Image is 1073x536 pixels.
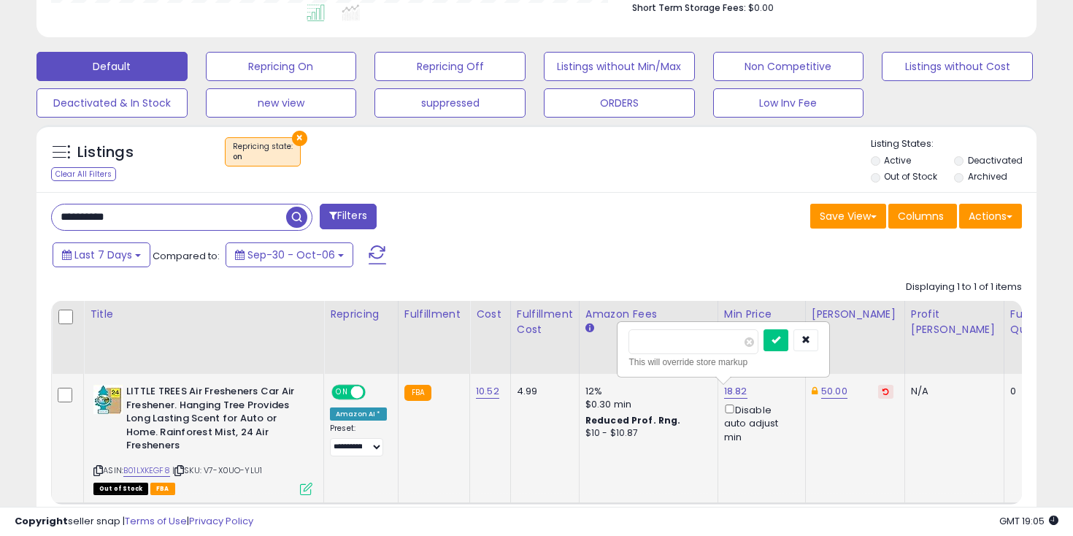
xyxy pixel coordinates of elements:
[126,385,304,456] b: LITTLE TREES Air Fresheners Car Air Freshener. Hanging Tree Provides Long Lasting Scent for Auto ...
[90,307,318,322] div: Title
[36,52,188,81] button: Default
[812,307,899,322] div: [PERSON_NAME]
[172,464,262,476] span: | SKU: V7-X0UO-YLU1
[74,248,132,262] span: Last 7 Days
[364,386,387,399] span: OFF
[206,52,357,81] button: Repricing On
[884,170,937,183] label: Out of Stock
[51,167,116,181] div: Clear All Filters
[968,154,1023,166] label: Deactivated
[476,307,504,322] div: Cost
[206,88,357,118] button: new view
[53,242,150,267] button: Last 7 Days
[374,88,526,118] button: suppressed
[585,398,707,411] div: $0.30 min
[898,209,944,223] span: Columns
[153,249,220,263] span: Compared to:
[585,414,681,426] b: Reduced Prof. Rng.
[125,514,187,528] a: Terms of Use
[632,1,746,14] b: Short Term Storage Fees:
[123,464,170,477] a: B01LXKEGF8
[150,483,175,495] span: FBA
[585,385,707,398] div: 12%
[810,204,886,229] button: Save View
[226,242,353,267] button: Sep-30 - Oct-06
[330,307,392,322] div: Repricing
[333,386,351,399] span: ON
[320,204,377,229] button: Filters
[628,355,818,370] div: This will override store markup
[888,204,957,229] button: Columns
[871,137,1037,151] p: Listing States:
[713,52,864,81] button: Non Competitive
[404,307,464,322] div: Fulfillment
[968,170,1007,183] label: Archived
[882,388,889,395] i: Revert to store-level Dynamic Max Price
[724,307,799,322] div: Min Price
[189,514,253,528] a: Privacy Policy
[1010,385,1055,398] div: 0
[292,131,307,146] button: ×
[330,424,387,456] div: Preset:
[1010,307,1061,337] div: Fulfillable Quantity
[517,307,573,337] div: Fulfillment Cost
[15,515,253,529] div: seller snap | |
[713,88,864,118] button: Low Inv Fee
[911,307,998,337] div: Profit [PERSON_NAME]
[93,385,123,414] img: 519Nzo0+OaL._SL40_.jpg
[544,88,695,118] button: ORDERS
[476,384,499,399] a: 10.52
[404,385,431,401] small: FBA
[77,142,134,163] h5: Listings
[585,307,712,322] div: Amazon Fees
[812,386,818,396] i: This overrides the store level Dynamic Max Price for this listing
[233,152,293,162] div: on
[15,514,68,528] strong: Copyright
[911,385,993,398] div: N/A
[93,483,148,495] span: All listings that are currently out of stock and unavailable for purchase on Amazon
[959,204,1022,229] button: Actions
[585,427,707,440] div: $10 - $10.87
[821,384,847,399] a: 50.00
[585,322,594,335] small: Amazon Fees.
[724,402,794,444] div: Disable auto adjust min
[233,141,293,163] span: Repricing state :
[906,280,1022,294] div: Displaying 1 to 1 of 1 items
[36,88,188,118] button: Deactivated & In Stock
[374,52,526,81] button: Repricing Off
[724,384,747,399] a: 18.82
[544,52,695,81] button: Listings without Min/Max
[999,514,1058,528] span: 2025-10-14 19:05 GMT
[748,1,774,15] span: $0.00
[330,407,387,421] div: Amazon AI *
[882,52,1033,81] button: Listings without Cost
[247,248,335,262] span: Sep-30 - Oct-06
[517,385,568,398] div: 4.99
[884,154,911,166] label: Active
